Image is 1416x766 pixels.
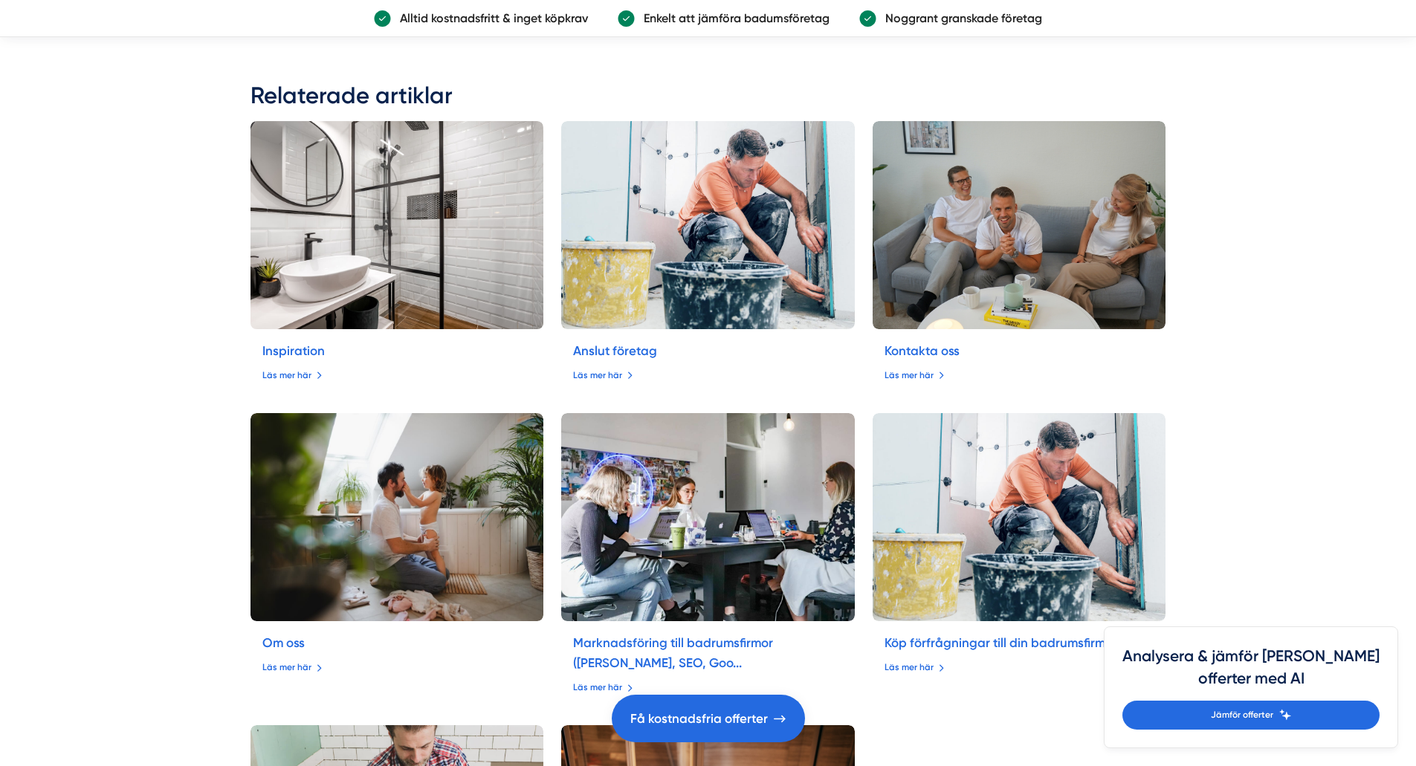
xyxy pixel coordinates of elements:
a: Anslut företag [573,343,657,358]
a: Marknadsföring till badrumsfirmor ([PERSON_NAME], SEO, Goo... [573,635,773,670]
a: Badrumsinspiration [250,121,544,329]
a: Om oss [262,635,305,650]
a: Läs mer här [885,369,945,383]
p: Alltid kostnadsfritt & inget köpkrav [391,9,588,27]
a: Läs mer här [573,681,633,695]
a: Läs mer här [573,369,633,383]
a: Jämför offerter [1122,701,1380,730]
span: Få kostnadsfria offerter [630,709,768,729]
a: Köp förfrågningar till din badrumsfirma [885,635,1113,650]
a: Läs mer här [262,369,323,383]
img: Badrumsinspiration [243,116,551,334]
h2: Relaterade artiklar [250,79,1166,121]
img: Kontakta oss [873,121,1166,329]
p: Enkelt att jämföra badumsföretag [635,9,830,27]
img: Marknadsföring badrumsfirmor [561,413,855,621]
h4: Analysera & jämför [PERSON_NAME] offerter med AI [1122,645,1380,701]
a: Kontakta oss [885,343,960,358]
img: Köp förfrågningar badrumsfirma, Köp förfrågningar till badrumsföretag [873,413,1166,621]
a: Få kostnadsfria offerter [612,695,805,742]
img: Anslut till Badrumsexperter [561,121,855,329]
p: Noggrant granskade företag [876,9,1042,27]
span: Jämför offerter [1211,708,1273,722]
a: Inspiration [262,343,325,358]
a: Läs mer här [885,660,945,675]
a: Läs mer här [262,660,323,675]
img: Om oss [250,413,544,621]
